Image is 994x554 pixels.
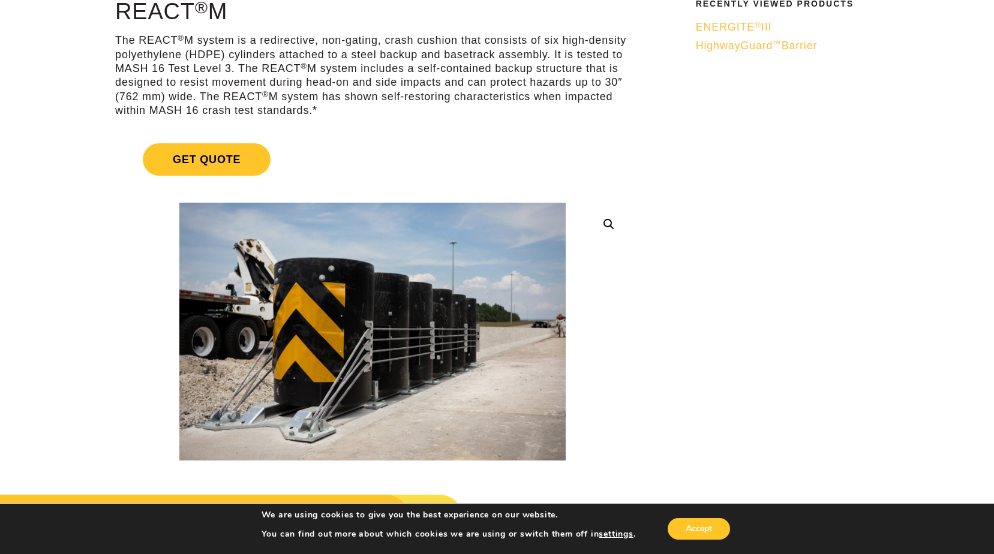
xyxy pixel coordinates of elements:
[262,529,636,540] p: You can find out more about which cookies we are using or switch them off in .
[599,529,633,540] button: settings
[696,21,772,33] span: ENERGITE III
[301,62,307,71] sup: ®
[755,20,761,29] sup: ®
[178,34,184,43] sup: ®
[773,39,781,48] sup: ™
[696,20,902,34] a: ENERGITE®III
[668,518,730,540] button: Accept
[696,39,902,53] a: HighwayGuard™Barrier
[262,90,269,99] sup: ®
[262,510,636,520] p: We are using cookies to give you the best experience on our website.
[696,40,818,52] span: HighwayGuard Barrier
[143,143,271,176] span: Get Quote
[115,129,630,190] a: Get Quote
[115,34,630,118] p: The REACT M system is a redirective, non-gating, crash cushion that consists of six high-density ...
